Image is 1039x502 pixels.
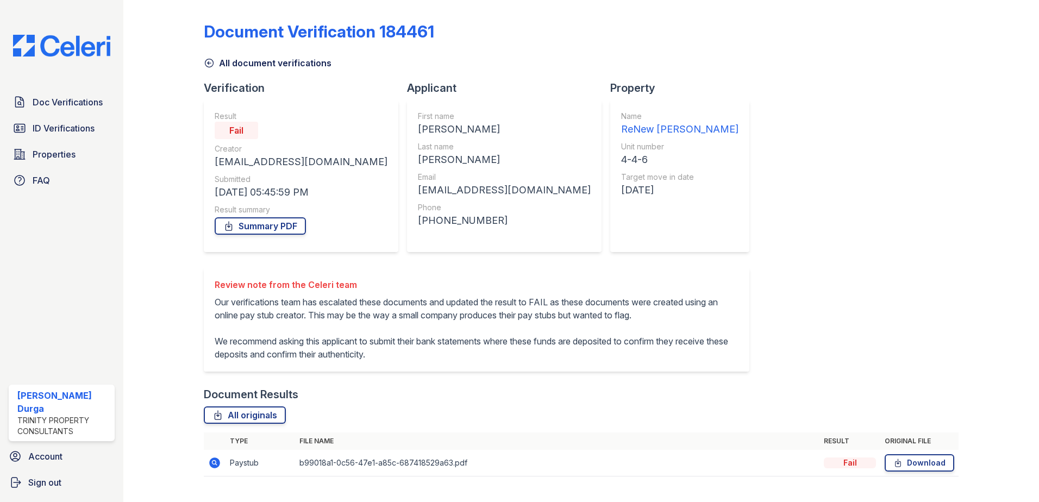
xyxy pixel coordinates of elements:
div: Applicant [407,80,610,96]
a: All originals [204,406,286,424]
div: Unit number [621,141,738,152]
div: Submitted [215,174,387,185]
div: Creator [215,143,387,154]
div: [PHONE_NUMBER] [418,213,591,228]
a: FAQ [9,170,115,191]
div: [PERSON_NAME] [418,152,591,167]
div: Verification [204,80,407,96]
div: Property [610,80,758,96]
div: Target move in date [621,172,738,183]
div: Result summary [215,204,387,215]
th: Original file [880,432,959,450]
div: Review note from the Celeri team [215,278,738,291]
div: Document Verification 184461 [204,22,434,41]
div: [EMAIL_ADDRESS][DOMAIN_NAME] [418,183,591,198]
div: Last name [418,141,591,152]
div: Fail [215,122,258,139]
span: Account [28,450,62,463]
a: Name ReNew [PERSON_NAME] [621,111,738,137]
div: Result [215,111,387,122]
a: Account [4,445,119,467]
div: [EMAIL_ADDRESS][DOMAIN_NAME] [215,154,387,170]
th: Result [819,432,880,450]
a: ID Verifications [9,117,115,139]
a: Sign out [4,472,119,493]
div: Trinity Property Consultants [17,415,110,437]
div: ReNew [PERSON_NAME] [621,122,738,137]
td: b99018a1-0c56-47e1-a85c-687418529a63.pdf [295,450,819,476]
div: Name [621,111,738,122]
div: [DATE] 05:45:59 PM [215,185,387,200]
div: Document Results [204,387,298,402]
a: Download [885,454,954,472]
div: Phone [418,202,591,213]
a: Doc Verifications [9,91,115,113]
div: [DATE] [621,183,738,198]
div: Fail [824,457,876,468]
span: Sign out [28,476,61,489]
a: Properties [9,143,115,165]
div: [PERSON_NAME] Durga [17,389,110,415]
img: CE_Logo_Blue-a8612792a0a2168367f1c8372b55b34899dd931a85d93a1a3d3e32e68fde9ad4.png [4,35,119,57]
span: FAQ [33,174,50,187]
span: Properties [33,148,76,161]
a: Summary PDF [215,217,306,235]
td: Paystub [226,450,295,476]
a: All document verifications [204,57,331,70]
th: File name [295,432,819,450]
div: First name [418,111,591,122]
span: ID Verifications [33,122,95,135]
div: Email [418,172,591,183]
p: Our verifications team has escalated these documents and updated the result to FAIL as these docu... [215,296,738,361]
th: Type [226,432,295,450]
div: 4-4-6 [621,152,738,167]
span: Doc Verifications [33,96,103,109]
div: [PERSON_NAME] [418,122,591,137]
